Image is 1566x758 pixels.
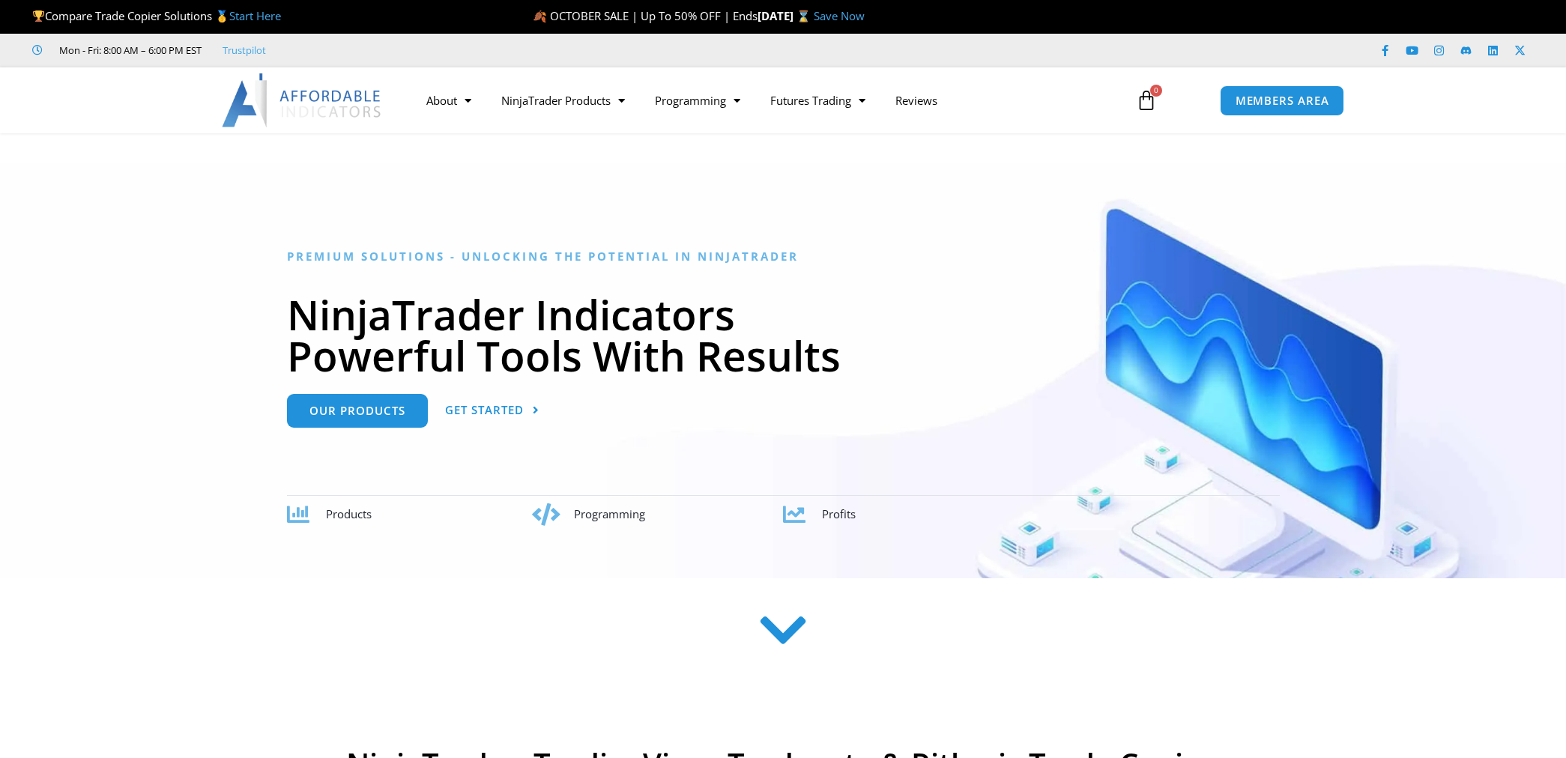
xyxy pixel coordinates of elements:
[411,83,486,118] a: About
[880,83,952,118] a: Reviews
[223,41,266,59] a: Trustpilot
[1150,85,1162,97] span: 0
[326,506,372,521] span: Products
[640,83,755,118] a: Programming
[758,8,814,23] strong: [DATE] ⌛
[1236,95,1329,106] span: MEMBERS AREA
[309,405,405,416] span: Our Products
[486,83,640,118] a: NinjaTrader Products
[222,73,383,127] img: LogoAI | Affordable Indicators – NinjaTrader
[287,249,1280,264] h6: Premium Solutions - Unlocking the Potential in NinjaTrader
[1113,79,1179,122] a: 0
[822,506,856,521] span: Profits
[32,8,281,23] span: Compare Trade Copier Solutions 🥇
[287,294,1280,376] h1: NinjaTrader Indicators Powerful Tools With Results
[411,83,1119,118] nav: Menu
[1220,85,1345,116] a: MEMBERS AREA
[814,8,865,23] a: Save Now
[445,394,539,428] a: Get Started
[755,83,880,118] a: Futures Trading
[229,8,281,23] a: Start Here
[287,394,428,428] a: Our Products
[33,10,44,22] img: 🏆
[574,506,645,521] span: Programming
[445,404,524,416] span: Get Started
[533,8,758,23] span: 🍂 OCTOBER SALE | Up To 50% OFF | Ends
[55,41,202,59] span: Mon - Fri: 8:00 AM – 6:00 PM EST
